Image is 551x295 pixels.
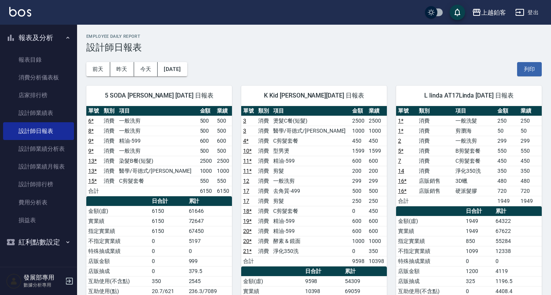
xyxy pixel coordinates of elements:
[519,136,542,146] td: 299
[187,276,232,286] td: 2545
[494,206,542,216] th: 累計
[256,176,271,186] td: 消費
[86,236,150,246] td: 不指定實業績
[350,126,367,136] td: 1000
[256,206,271,216] td: 消費
[496,126,519,136] td: 50
[496,106,519,116] th: 金額
[367,186,387,196] td: 500
[3,28,74,48] button: 報表及分析
[417,166,454,176] td: 消費
[350,136,367,146] td: 450
[454,146,496,156] td: B剪髮套餐
[198,126,215,136] td: 500
[367,136,387,146] td: 450
[396,106,417,116] th: 單號
[198,166,215,176] td: 1000
[102,136,117,146] td: 消費
[3,51,74,69] a: 報表目錄
[117,156,198,166] td: 染髮B餐(短髮)
[454,156,496,166] td: C剪髮套餐
[256,166,271,176] td: 消費
[464,256,494,266] td: 0
[464,216,494,226] td: 1949
[517,62,542,76] button: 列印
[343,266,387,276] th: 累計
[350,156,367,166] td: 600
[256,126,271,136] td: 消費
[117,136,198,146] td: 精油-599
[150,216,186,226] td: 6150
[398,158,401,164] a: 7
[494,216,542,226] td: 64322
[396,266,464,276] td: 店販金額
[256,216,271,226] td: 消費
[271,146,350,156] td: 型男燙
[303,266,343,276] th: 日合計
[86,206,150,216] td: 金額(虛)
[464,276,494,286] td: 325
[243,118,246,124] a: 3
[450,5,465,20] button: save
[24,282,63,288] p: 數據分析專用
[512,5,542,20] button: 登出
[494,256,542,266] td: 0
[96,92,223,99] span: 5 SODA [PERSON_NAME] [DATE] 日報表
[86,226,150,236] td: 指定實業績
[454,136,496,146] td: 一般洗剪
[215,116,232,126] td: 500
[150,196,186,206] th: 日合計
[496,176,519,186] td: 480
[271,186,350,196] td: 去角質-499
[117,116,198,126] td: 一般洗剪
[3,175,74,193] a: 設計師排行榜
[256,156,271,166] td: 消費
[102,126,117,136] td: 消費
[102,116,117,126] td: 消費
[417,156,454,166] td: 消費
[494,226,542,236] td: 67622
[187,246,232,256] td: 0
[417,176,454,186] td: 店販銷售
[417,106,454,116] th: 類別
[198,156,215,166] td: 2500
[350,226,367,236] td: 600
[367,126,387,136] td: 1000
[398,168,404,174] a: 14
[198,176,215,186] td: 550
[494,276,542,286] td: 1196.5
[215,176,232,186] td: 550
[102,166,117,176] td: 消費
[187,196,232,206] th: 累計
[150,256,186,266] td: 0
[271,106,350,116] th: 項目
[3,194,74,211] a: 費用分析表
[241,106,256,116] th: 單號
[464,246,494,256] td: 1099
[243,188,249,194] a: 17
[367,166,387,176] td: 200
[117,146,198,156] td: 一般洗剪
[519,176,542,186] td: 480
[519,116,542,126] td: 250
[350,176,367,186] td: 299
[86,216,150,226] td: 實業績
[454,116,496,126] td: 一般洗髮
[86,34,542,39] h2: Employee Daily Report
[496,136,519,146] td: 299
[303,276,343,286] td: 9598
[519,146,542,156] td: 550
[271,206,350,216] td: C剪髮套餐
[350,186,367,196] td: 500
[494,266,542,276] td: 4119
[367,196,387,206] td: 250
[3,69,74,86] a: 消費分析儀表板
[3,86,74,104] a: 店家排行榜
[86,106,102,116] th: 單號
[256,136,271,146] td: 消費
[241,276,303,286] td: 金額(虛)
[271,126,350,136] td: 醫學/哥德式/[PERSON_NAME]
[464,206,494,216] th: 日合計
[496,156,519,166] td: 450
[3,158,74,175] a: 設計師業績月報表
